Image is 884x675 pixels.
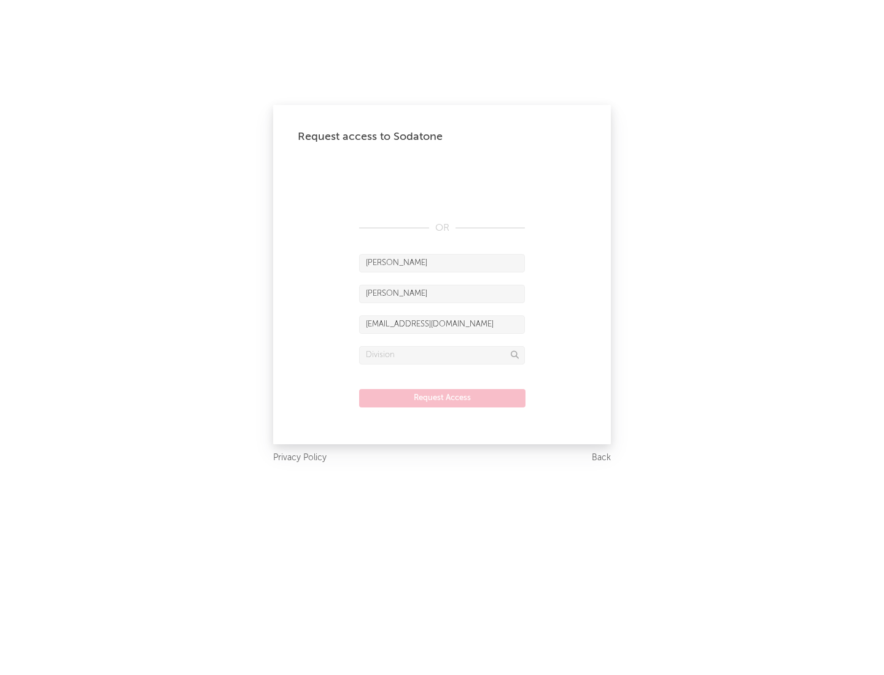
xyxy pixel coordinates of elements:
a: Privacy Policy [273,450,327,466]
input: First Name [359,254,525,272]
input: Division [359,346,525,364]
div: Request access to Sodatone [298,129,586,144]
input: Email [359,315,525,334]
a: Back [592,450,611,466]
button: Request Access [359,389,525,407]
div: OR [359,221,525,236]
input: Last Name [359,285,525,303]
